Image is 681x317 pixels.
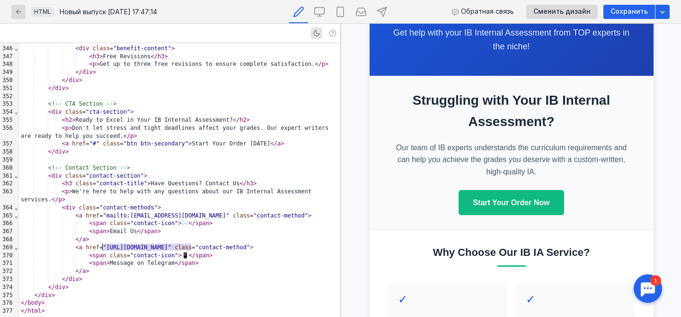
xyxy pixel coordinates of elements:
h3: Plagiarism-Free Guarantee [185,292,284,305]
span: "contact-methods" [99,204,158,211]
span: > [86,268,89,274]
span: > [96,61,99,67]
span: < [89,228,93,235]
span: class [65,109,82,115]
span: Fold line [14,109,18,115]
span: h3 [65,180,72,187]
span: > [69,188,72,195]
span: </ [151,53,158,60]
span: > [72,117,75,123]
span: </ [175,260,181,266]
span: p [65,188,69,195]
span: Fold line [14,172,18,179]
span: class [65,172,82,179]
span: p [93,61,96,67]
span: > [158,228,161,235]
span: > [253,180,256,187]
span: Сменить дизайн [533,8,591,16]
div: Message on Telegram [19,259,340,267]
span: > [99,53,103,60]
span: > [69,125,72,131]
span: </ [315,61,321,67]
span: href [86,244,99,251]
span: < [89,260,93,266]
span: </ [137,228,144,235]
span: > [158,204,161,211]
span: class [93,45,110,52]
span: </ [239,180,246,187]
span: < [76,212,79,219]
span: < [62,180,65,187]
span: div [55,85,65,91]
span: < [62,204,65,211]
div: = [19,204,340,212]
span: < [48,172,52,179]
span: > [79,77,82,83]
div: Get up to three free revisions to ensure complete satisfaction. [19,60,340,68]
span: span [182,260,195,266]
span: < [48,109,52,115]
span: > [130,109,133,115]
span: class [110,252,127,259]
span: Сохранить [610,8,648,16]
span: span [195,252,209,259]
span: "btn btn-secondary" [124,140,188,147]
span: > [79,276,82,282]
span: > [133,133,137,139]
div: Email Us [19,227,340,235]
span: a [82,268,86,274]
span: </ [52,196,58,203]
span: div [69,77,79,83]
span: "contact-icon" [130,220,178,226]
span: href [72,140,86,147]
span: Fold line [14,212,18,219]
span: </ [62,276,69,282]
span: > [171,45,175,52]
span: </ [48,85,55,91]
span: span [93,260,106,266]
span: > [62,196,65,203]
span: </ [270,140,277,147]
span: a [277,140,281,147]
span: Fold line [14,45,18,52]
span: < [62,188,65,195]
span: "cta-section" [86,109,130,115]
span: > [147,180,150,187]
span: h2 [239,117,246,123]
span: body [27,299,41,306]
span: "contact-title" [96,180,147,187]
div: Don't let stress and tight deadlines affect your grades. Our expert writers are ready to help you... [19,124,340,140]
div: = [19,172,340,180]
div: = = Start Your Order [DATE] [19,140,340,148]
span: < [76,45,79,52]
span: span [93,220,106,226]
span: class [233,212,250,219]
button: Сменить дизайн [526,5,598,19]
div: Новый выпуск [DATE] 17:47:14 [60,9,157,15]
div: = ✉️ [19,219,340,227]
span: h2 [65,117,72,123]
span: > [209,252,212,259]
span: div [65,204,76,211]
span: > [188,140,192,147]
div: = = [19,212,340,220]
span: "benefit-content" [113,45,171,52]
span: div [69,276,79,282]
span: Fold line [14,244,18,251]
span: class [103,140,120,147]
span: span [93,252,106,259]
span: div [52,172,62,179]
div: ✓ [185,267,284,285]
span: <!-- Contact Section --> [48,164,130,171]
span: div [41,292,52,299]
span: > [209,220,212,226]
span: h3 [93,53,99,60]
span: "#" [89,140,100,147]
span: span [144,228,158,235]
span: > [41,308,44,314]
